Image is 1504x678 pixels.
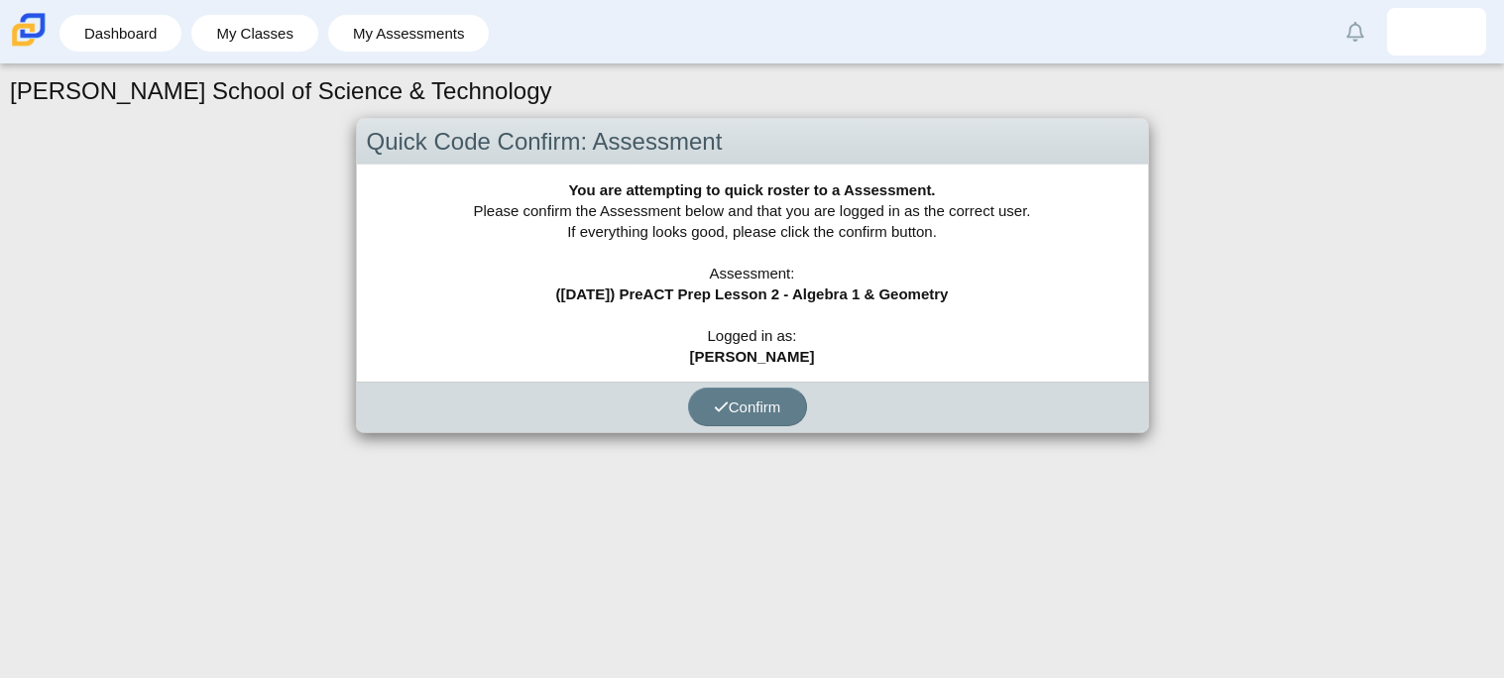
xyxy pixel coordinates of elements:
b: [PERSON_NAME] [690,348,815,365]
a: Dashboard [69,15,172,52]
a: jesus.gutierrezmen.pr7MqY [1387,8,1486,56]
b: You are attempting to quick roster to a Assessment. [568,181,935,198]
a: Carmen School of Science & Technology [8,37,50,54]
a: My Assessments [338,15,480,52]
a: My Classes [201,15,308,52]
img: Carmen School of Science & Technology [8,9,50,51]
div: Please confirm the Assessment below and that you are logged in as the correct user. If everything... [357,165,1148,382]
b: ([DATE]) PreACT Prep Lesson 2 - Algebra 1 & Geometry [556,285,949,302]
div: Quick Code Confirm: Assessment [357,119,1148,166]
h1: [PERSON_NAME] School of Science & Technology [10,74,552,108]
img: jesus.gutierrezmen.pr7MqY [1421,16,1452,48]
button: Confirm [688,388,807,426]
a: Alerts [1333,10,1377,54]
span: Confirm [714,398,781,415]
